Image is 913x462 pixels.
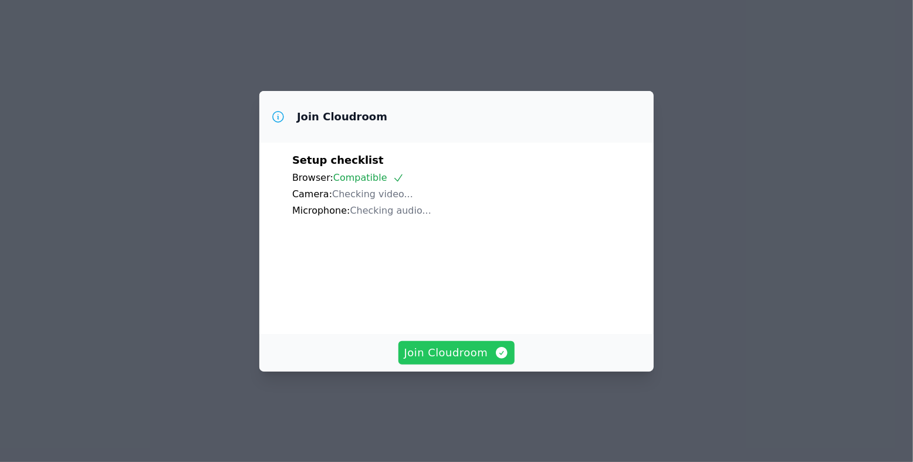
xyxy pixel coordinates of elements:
[292,188,332,200] span: Camera:
[332,188,413,200] span: Checking video...
[292,154,384,166] span: Setup checklist
[333,172,404,183] span: Compatible
[398,341,515,365] button: Join Cloudroom
[350,205,431,216] span: Checking audio...
[292,205,350,216] span: Microphone:
[297,110,387,124] h3: Join Cloudroom
[292,172,333,183] span: Browser:
[404,345,509,361] span: Join Cloudroom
